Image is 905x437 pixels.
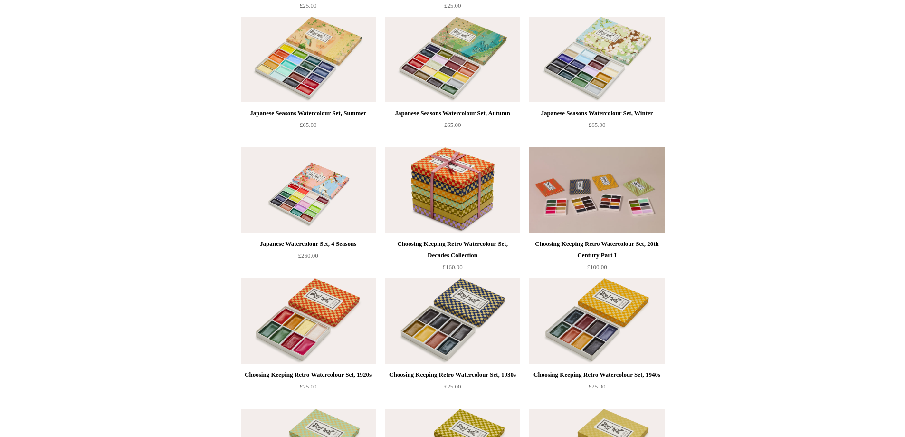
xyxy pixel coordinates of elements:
[387,369,517,380] div: Choosing Keeping Retro Watercolour Set, 1930s
[243,369,373,380] div: Choosing Keeping Retro Watercolour Set, 1920s
[241,238,376,277] a: Japanese Watercolour Set, 4 Seasons £260.00
[529,278,664,364] a: Choosing Keeping Retro Watercolour Set, 1940s Choosing Keeping Retro Watercolour Set, 1940s
[385,238,520,277] a: Choosing Keeping Retro Watercolour Set, Decades Collection £160.00
[241,17,376,102] img: Japanese Seasons Watercolour Set, Summer
[385,147,520,233] img: Choosing Keeping Retro Watercolour Set, Decades Collection
[444,121,461,128] span: £65.00
[442,263,462,271] span: £160.00
[529,238,664,277] a: Choosing Keeping Retro Watercolour Set, 20th Century Part I £100.00
[241,17,376,102] a: Japanese Seasons Watercolour Set, Summer Japanese Seasons Watercolour Set, Summer
[587,263,607,271] span: £100.00
[529,369,664,408] a: Choosing Keeping Retro Watercolour Set, 1940s £25.00
[529,17,664,102] img: Japanese Seasons Watercolour Set, Winter
[300,2,317,9] span: £25.00
[529,278,664,364] img: Choosing Keeping Retro Watercolour Set, 1940s
[532,369,662,380] div: Choosing Keeping Retro Watercolour Set, 1940s
[444,2,461,9] span: £25.00
[241,278,376,364] img: Choosing Keeping Retro Watercolour Set, 1920s
[529,147,664,233] a: Choosing Keeping Retro Watercolour Set, 20th Century Part I Choosing Keeping Retro Watercolour Se...
[529,17,664,102] a: Japanese Seasons Watercolour Set, Winter Japanese Seasons Watercolour Set, Winter
[532,107,662,119] div: Japanese Seasons Watercolour Set, Winter
[300,121,317,128] span: £65.00
[589,383,606,390] span: £25.00
[532,238,662,261] div: Choosing Keeping Retro Watercolour Set, 20th Century Part I
[529,147,664,233] img: Choosing Keeping Retro Watercolour Set, 20th Century Part I
[298,252,318,259] span: £260.00
[241,107,376,146] a: Japanese Seasons Watercolour Set, Summer £65.00
[385,278,520,364] img: Choosing Keeping Retro Watercolour Set, 1930s
[385,278,520,364] a: Choosing Keeping Retro Watercolour Set, 1930s Choosing Keeping Retro Watercolour Set, 1930s
[387,238,517,261] div: Choosing Keeping Retro Watercolour Set, Decades Collection
[385,147,520,233] a: Choosing Keeping Retro Watercolour Set, Decades Collection Choosing Keeping Retro Watercolour Set...
[241,147,376,233] a: Japanese Watercolour Set, 4 Seasons Japanese Watercolour Set, 4 Seasons
[529,107,664,146] a: Japanese Seasons Watercolour Set, Winter £65.00
[589,121,606,128] span: £65.00
[385,107,520,146] a: Japanese Seasons Watercolour Set, Autumn £65.00
[385,17,520,102] img: Japanese Seasons Watercolour Set, Autumn
[241,147,376,233] img: Japanese Watercolour Set, 4 Seasons
[444,383,461,390] span: £25.00
[243,238,373,250] div: Japanese Watercolour Set, 4 Seasons
[385,369,520,408] a: Choosing Keeping Retro Watercolour Set, 1930s £25.00
[385,17,520,102] a: Japanese Seasons Watercolour Set, Autumn Japanese Seasons Watercolour Set, Autumn
[387,107,517,119] div: Japanese Seasons Watercolour Set, Autumn
[241,278,376,364] a: Choosing Keeping Retro Watercolour Set, 1920s Choosing Keeping Retro Watercolour Set, 1920s
[243,107,373,119] div: Japanese Seasons Watercolour Set, Summer
[241,369,376,408] a: Choosing Keeping Retro Watercolour Set, 1920s £25.00
[300,383,317,390] span: £25.00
